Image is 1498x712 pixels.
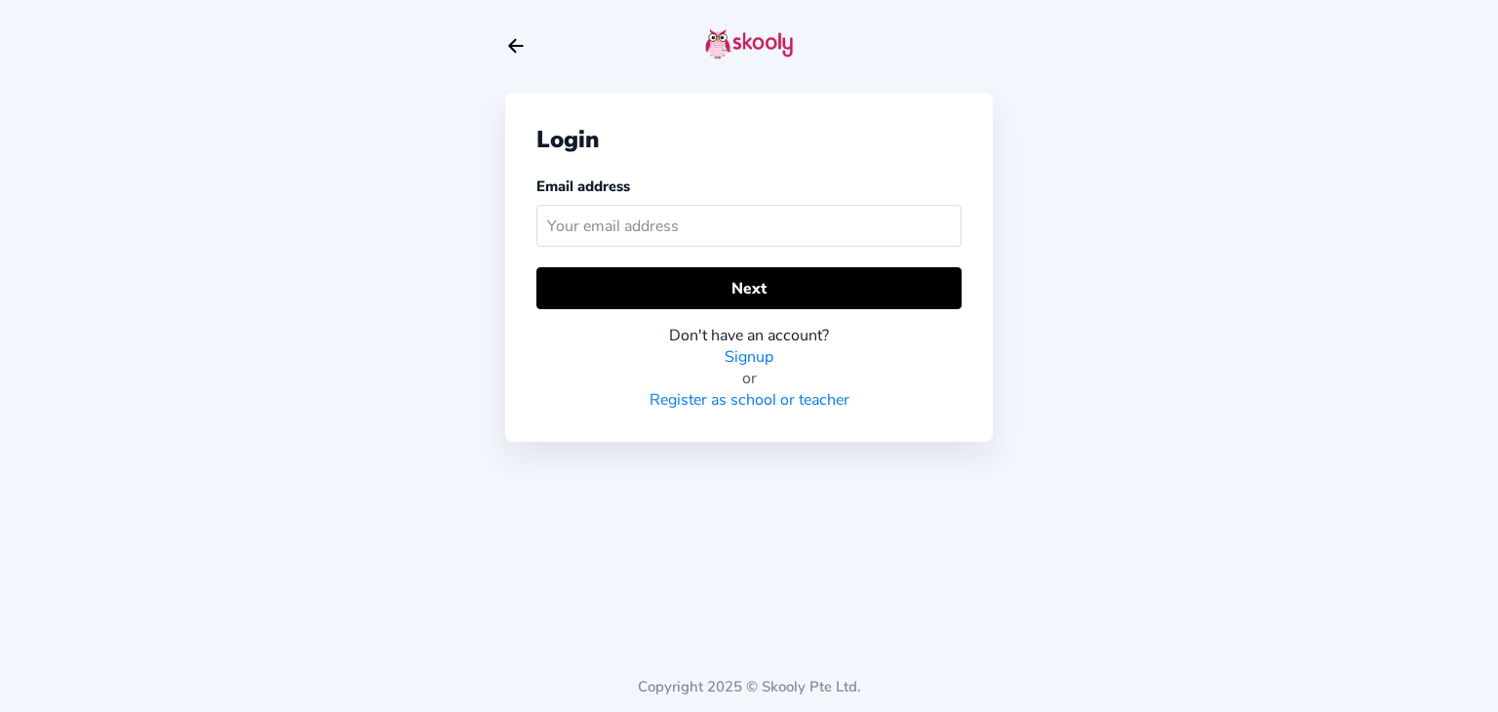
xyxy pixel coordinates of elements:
[505,35,527,57] button: arrow back outline
[536,205,962,247] input: Your email address
[536,267,962,309] button: Next
[725,346,773,368] a: Signup
[650,389,849,411] a: Register as school or teacher
[705,28,793,59] img: skooly-logo.png
[536,124,962,155] div: Login
[536,368,962,389] div: or
[536,325,962,346] div: Don't have an account?
[536,177,630,196] label: Email address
